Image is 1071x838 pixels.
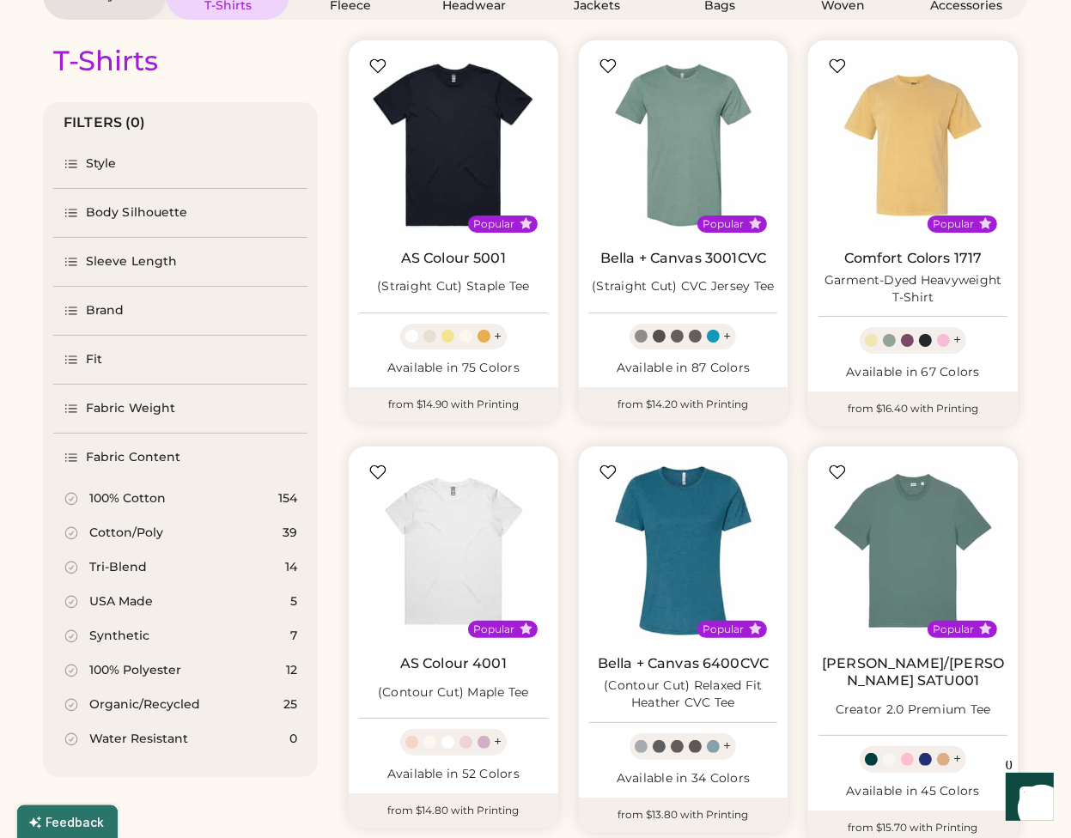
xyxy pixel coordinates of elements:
a: Bella + Canvas 6400CVC [598,655,769,672]
div: Brand [86,302,125,319]
img: BELLA + CANVAS 3001CVC (Straight Cut) CVC Jersey Tee [589,51,778,240]
div: from $16.40 with Printing [808,392,1018,426]
div: 12 [286,662,297,679]
div: Available in 45 Colors [818,783,1007,800]
a: AS Colour 4001 [400,655,507,672]
div: Fit [86,351,102,368]
div: + [723,327,731,346]
div: 100% Cotton [89,490,166,507]
div: from $14.90 with Printing [349,387,558,422]
a: Comfort Colors 1717 [844,250,983,267]
div: 7 [290,628,297,645]
div: from $14.20 with Printing [579,387,788,422]
img: AS Colour 5001 (Straight Cut) Staple Tee [359,51,548,240]
div: Tri-Blend [89,559,147,576]
img: BELLA + CANVAS 6400CVC (Contour Cut) Relaxed Fit Heather CVC Tee [589,457,778,646]
a: [PERSON_NAME]/[PERSON_NAME] SATU001 [818,655,1007,689]
div: Available in 75 Colors [359,360,548,377]
button: Popular Style [749,217,762,230]
div: Popular [473,622,514,636]
div: Water Resistant [89,731,188,748]
div: Popular [933,217,974,231]
button: Popular Style [749,622,762,635]
div: 14 [285,559,297,576]
div: Fabric Content [86,449,180,466]
div: 100% Polyester [89,662,181,679]
a: Bella + Canvas 3001CVC [600,250,766,267]
iframe: Front Chat [989,761,1063,835]
img: Stanley/Stella SATU001 Creator 2.0 Premium Tee [818,457,1007,646]
div: 5 [290,593,297,610]
div: Body Silhouette [86,204,188,222]
div: (Straight Cut) Staple Tee [377,278,529,295]
button: Popular Style [979,217,992,230]
div: from $13.80 with Printing [579,798,788,832]
button: Popular Style [979,622,992,635]
div: Popular [703,622,744,636]
div: 154 [278,490,297,507]
div: Available in 34 Colors [589,770,778,787]
div: 0 [289,731,297,748]
div: + [494,327,502,346]
div: Available in 67 Colors [818,364,1007,381]
div: + [953,331,961,349]
div: + [723,737,731,756]
div: Popular [473,217,514,231]
div: Popular [703,217,744,231]
a: AS Colour 5001 [401,250,506,267]
div: Creator 2.0 Premium Tee [836,701,991,719]
div: (Contour Cut) Relaxed Fit Heather CVC Tee [589,677,778,712]
div: 25 [283,696,297,714]
div: Fabric Weight [86,400,175,417]
button: Popular Style [520,217,532,230]
div: FILTERS (0) [64,112,146,133]
button: Popular Style [520,622,532,635]
div: T-Shirts [53,44,158,78]
div: Garment-Dyed Heavyweight T-Shirt [818,272,1007,307]
img: Comfort Colors 1717 Garment-Dyed Heavyweight T-Shirt [818,51,1007,240]
div: + [953,750,961,768]
div: (Straight Cut) CVC Jersey Tee [592,278,774,295]
div: Synthetic [89,628,149,645]
div: (Contour Cut) Maple Tee [378,684,529,701]
img: AS Colour 4001 (Contour Cut) Maple Tee [359,457,548,646]
div: Available in 87 Colors [589,360,778,377]
div: from $14.80 with Printing [349,793,558,828]
div: + [494,732,502,751]
div: Organic/Recycled [89,696,200,714]
div: Sleeve Length [86,253,177,270]
div: Popular [933,622,974,636]
div: USA Made [89,593,153,610]
div: Available in 52 Colors [359,766,548,783]
div: Style [86,155,117,173]
div: 39 [283,525,297,542]
div: Cotton/Poly [89,525,163,542]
